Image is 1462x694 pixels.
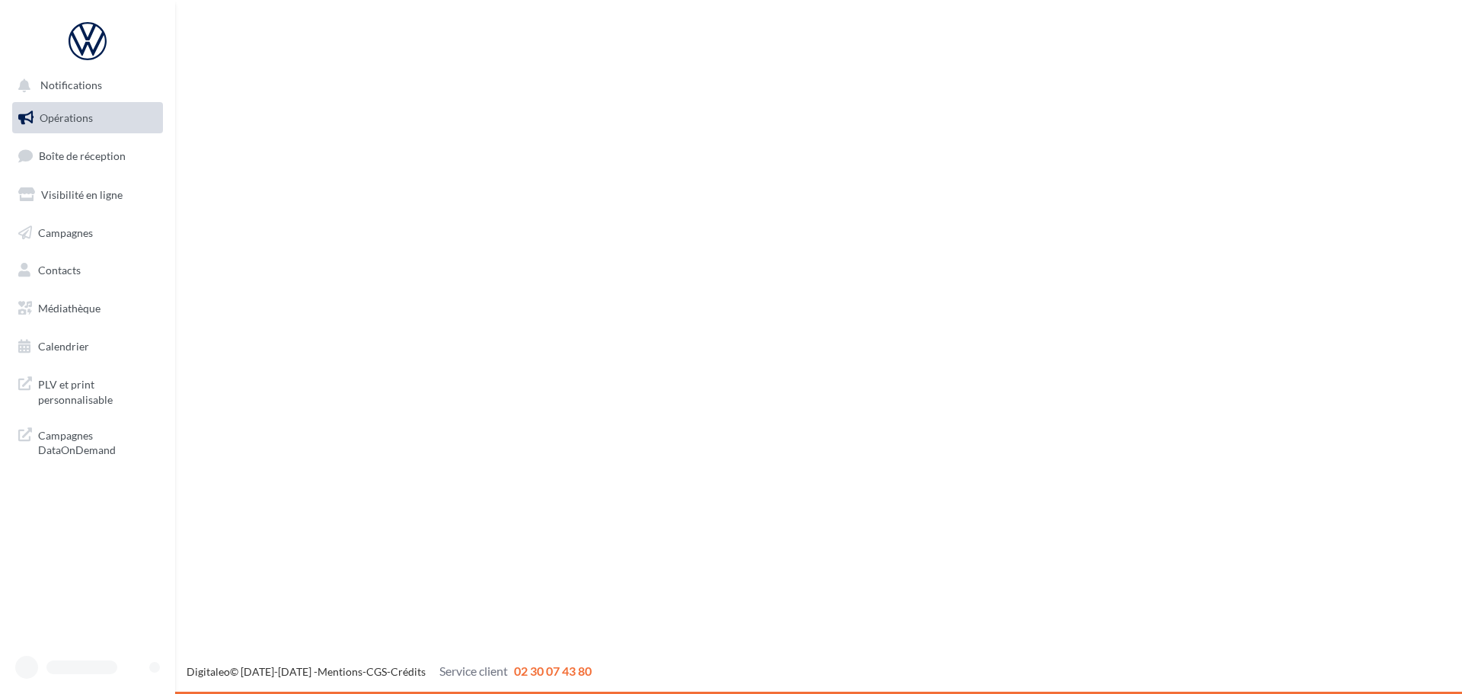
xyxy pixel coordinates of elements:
[9,419,166,464] a: Campagnes DataOnDemand
[439,664,508,678] span: Service client
[9,139,166,172] a: Boîte de réception
[9,254,166,286] a: Contacts
[38,225,93,238] span: Campagnes
[187,665,592,678] span: © [DATE]-[DATE] - - -
[9,331,166,363] a: Calendrier
[9,293,166,325] a: Médiathèque
[9,102,166,134] a: Opérations
[40,111,93,124] span: Opérations
[38,374,157,407] span: PLV et print personnalisable
[187,665,230,678] a: Digitaleo
[9,179,166,211] a: Visibilité en ligne
[38,302,101,315] span: Médiathèque
[38,264,81,277] span: Contacts
[40,79,102,92] span: Notifications
[38,340,89,353] span: Calendrier
[38,425,157,458] span: Campagnes DataOnDemand
[39,149,126,162] span: Boîte de réception
[41,188,123,201] span: Visibilité en ligne
[9,217,166,249] a: Campagnes
[318,665,362,678] a: Mentions
[9,368,166,413] a: PLV et print personnalisable
[391,665,426,678] a: Crédits
[514,664,592,678] span: 02 30 07 43 80
[366,665,387,678] a: CGS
